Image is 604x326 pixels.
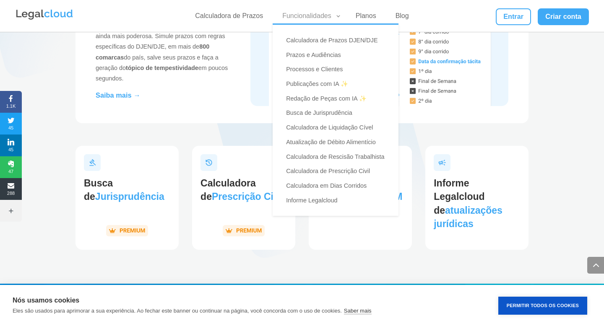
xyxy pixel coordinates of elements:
[344,308,372,314] a: Saber mais
[281,48,398,62] a: Prazos e Audiências
[96,21,237,90] p: Com o plano Premium, a Calculadora de Prazos fica ainda mais poderosa. Simule prazos com regras e...
[106,225,148,236] img: Badge do Plano Premium
[277,12,341,24] a: Funcionalidades
[84,154,101,171] img: iconJurisprudencia.png
[84,176,170,207] h2: Busca de
[351,12,381,24] a: Planos
[212,191,284,202] span: Prescrição Civil
[126,65,198,71] b: tópico de tempestividade
[281,120,398,135] a: Calculadora de Liquidação Cível
[281,179,398,193] a: Calculadora em Dias Corridos
[281,91,398,106] a: Redação de Peças com IA ✨
[200,176,287,207] h2: Calculadora de
[434,154,450,171] img: iconInforme.png
[281,62,398,77] a: Processos e Clientes
[15,15,74,22] a: Logo da Legalcloud
[200,154,217,171] img: iconPrescricaoCivil.png
[13,308,342,314] p: Eles são usados para aprimorar a sua experiência. Ao fechar este banner ou continuar na página, v...
[190,12,268,24] a: Calculadora de Prazos
[498,297,587,315] button: Permitir Todos os Cookies
[281,77,398,91] a: Publicações com IA ✨
[434,205,502,229] span: atualizações jurídicas
[15,8,74,21] img: Legalcloud Logo
[281,164,398,179] a: Calculadora de Prescrição Civil
[281,33,398,48] a: Calculadora de Prazos DJEN/DJE
[434,176,520,235] h2: Informe Legalcloud de
[496,8,531,25] a: Entrar
[538,8,589,25] a: Criar conta
[95,191,164,202] span: Jurisprudência
[281,150,398,164] a: Calculadora de Rescisão Trabalhista
[281,193,398,208] a: Informe Legalcloud
[13,297,79,304] strong: Nós usamos cookies
[281,135,398,150] a: Atualização de Débito Alimentício
[223,225,265,236] img: Badge do Plano Premium
[96,91,141,99] a: Saiba mais →
[96,43,209,60] b: 800 comarcas
[281,106,398,120] a: Busca de Jurisprudência
[391,12,414,24] a: Blog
